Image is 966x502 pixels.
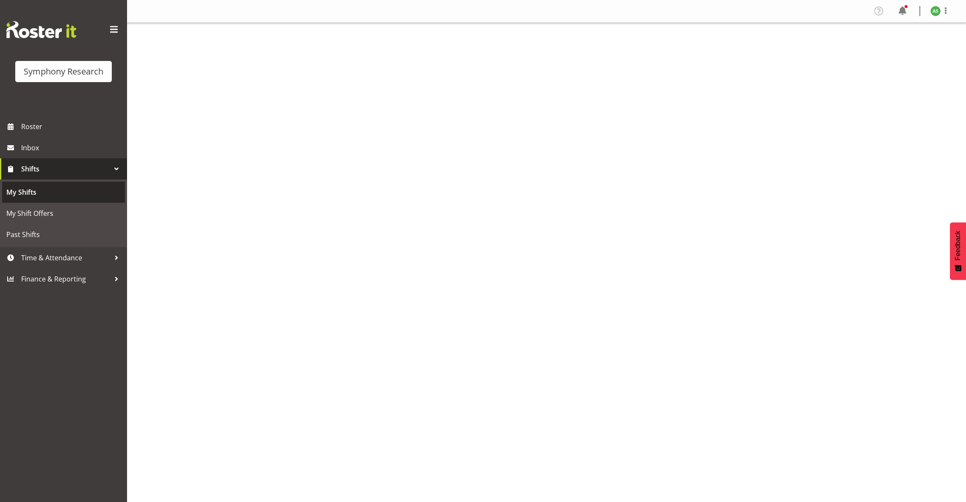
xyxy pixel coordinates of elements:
[21,141,123,154] span: Inbox
[21,120,123,133] span: Roster
[2,224,125,245] a: Past Shifts
[21,273,110,285] span: Finance & Reporting
[6,186,121,199] span: My Shifts
[21,163,110,175] span: Shifts
[6,21,76,38] img: Rosterit website logo
[2,203,125,224] a: My Shift Offers
[21,251,110,264] span: Time & Attendance
[6,207,121,220] span: My Shift Offers
[950,222,966,280] button: Feedback - Show survey
[930,6,941,16] img: ange-steiger11422.jpg
[2,182,125,203] a: My Shifts
[954,231,962,260] span: Feedback
[6,228,121,241] span: Past Shifts
[24,65,103,78] div: Symphony Research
